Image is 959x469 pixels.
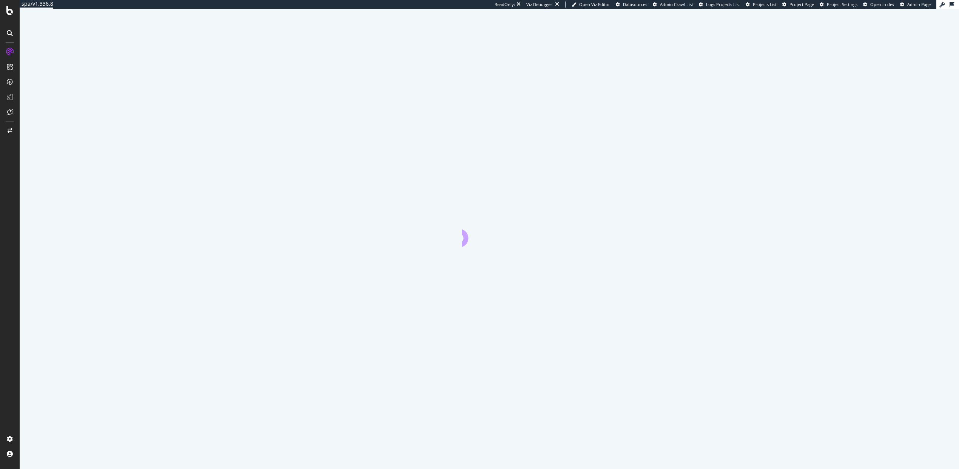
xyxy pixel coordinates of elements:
[579,2,610,7] span: Open Viz Editor
[526,2,554,8] div: Viz Debugger:
[616,2,647,8] a: Datasources
[870,2,894,7] span: Open in dev
[462,220,517,247] div: animation
[863,2,894,8] a: Open in dev
[789,2,814,7] span: Project Page
[746,2,777,8] a: Projects List
[660,2,693,7] span: Admin Crawl List
[782,2,814,8] a: Project Page
[827,2,857,7] span: Project Settings
[706,2,740,7] span: Logs Projects List
[907,2,931,7] span: Admin Page
[623,2,647,7] span: Datasources
[900,2,931,8] a: Admin Page
[495,2,515,8] div: ReadOnly:
[753,2,777,7] span: Projects List
[820,2,857,8] a: Project Settings
[653,2,693,8] a: Admin Crawl List
[699,2,740,8] a: Logs Projects List
[572,2,610,8] a: Open Viz Editor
